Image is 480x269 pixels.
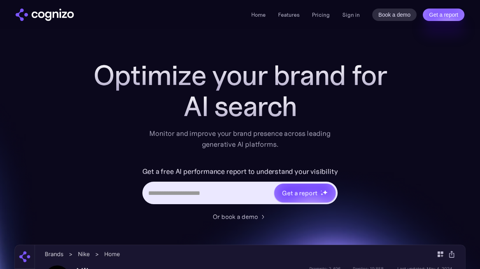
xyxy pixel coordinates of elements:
a: home [16,9,74,21]
a: Sign in [342,10,360,19]
img: star [321,190,322,191]
img: star [322,190,328,195]
a: Book a demo [372,9,417,21]
form: Hero URL Input Form [142,165,338,208]
a: Pricing [312,11,330,18]
a: Home [251,11,266,18]
a: Get a report [423,9,464,21]
img: star [321,193,323,196]
div: Get a report [282,188,317,198]
div: Monitor and improve your brand presence across leading generative AI platforms. [144,128,336,150]
a: Or book a demo [213,212,267,221]
div: Or book a demo [213,212,258,221]
a: Get a reportstarstarstar [273,183,336,203]
h1: Optimize your brand for [84,60,396,91]
label: Get a free AI performance report to understand your visibility [142,165,338,178]
a: Features [278,11,300,18]
div: AI search [84,91,396,122]
img: cognizo logo [16,9,74,21]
